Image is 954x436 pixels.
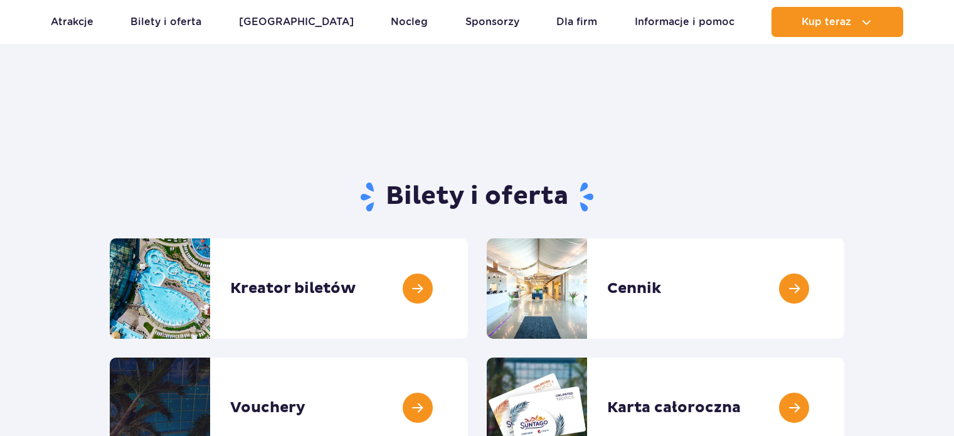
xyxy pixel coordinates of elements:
[51,7,93,37] a: Atrakcje
[465,7,519,37] a: Sponsorzy
[556,7,597,37] a: Dla firm
[635,7,734,37] a: Informacje i pomoc
[802,16,851,28] span: Kup teraz
[391,7,428,37] a: Nocleg
[110,181,844,213] h1: Bilety i oferta
[239,7,354,37] a: [GEOGRAPHIC_DATA]
[130,7,201,37] a: Bilety i oferta
[771,7,903,37] button: Kup teraz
